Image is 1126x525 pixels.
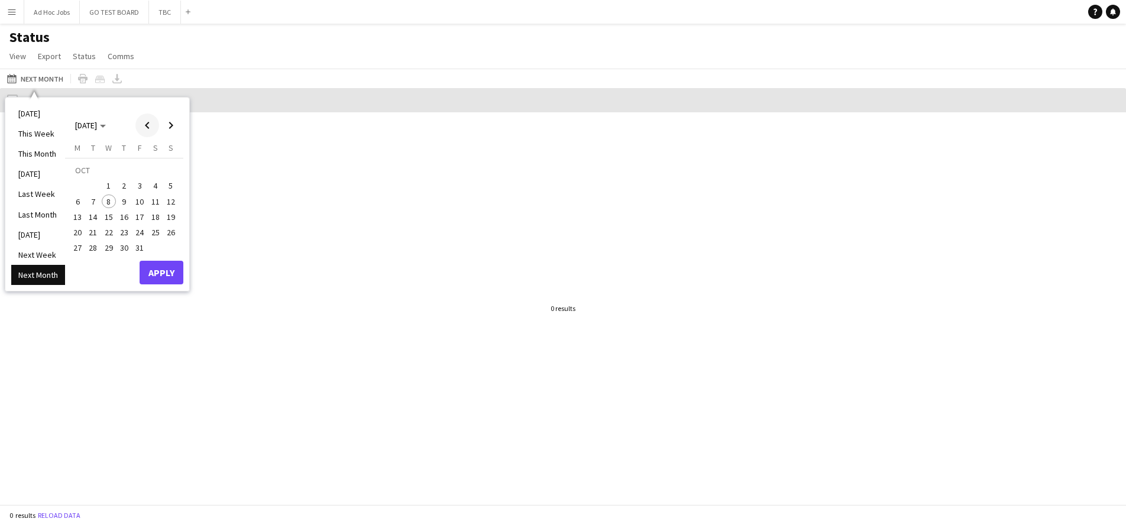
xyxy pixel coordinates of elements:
[164,210,178,224] span: 19
[70,115,111,136] button: Choose month and year
[132,209,147,225] button: 17-10-2025
[11,124,65,144] li: This Week
[5,72,66,86] button: Next Month
[108,51,134,61] span: Comms
[73,51,96,61] span: Status
[11,205,65,225] li: Last Month
[11,184,65,204] li: Last Week
[11,144,65,164] li: This Month
[140,261,183,284] button: Apply
[132,195,147,209] span: 10
[132,178,147,193] button: 03-10-2025
[101,194,117,209] button: 08-10-2025
[132,210,147,224] span: 17
[163,194,179,209] button: 12-10-2025
[147,209,163,225] button: 18-10-2025
[861,50,1126,525] iframe: Chat Widget
[117,241,131,255] span: 30
[102,225,116,239] span: 22
[147,225,163,240] button: 25-10-2025
[117,195,131,209] span: 9
[101,178,117,193] button: 01-10-2025
[86,225,101,239] span: 21
[85,209,101,225] button: 14-10-2025
[117,194,132,209] button: 09-10-2025
[148,225,163,239] span: 25
[70,194,85,209] button: 06-10-2025
[70,209,85,225] button: 13-10-2025
[551,304,575,313] div: 0 results
[86,210,101,224] span: 14
[11,103,65,124] li: [DATE]
[68,48,101,64] a: Status
[147,178,163,193] button: 04-10-2025
[101,240,117,255] button: 29-10-2025
[149,1,181,24] button: TBC
[105,142,112,153] span: W
[148,179,163,193] span: 4
[117,210,131,224] span: 16
[117,240,132,255] button: 30-10-2025
[80,1,149,24] button: GO TEST BOARD
[135,114,159,137] button: Previous month
[70,225,85,240] button: 20-10-2025
[132,240,147,255] button: 31-10-2025
[164,195,178,209] span: 12
[86,241,101,255] span: 28
[70,241,85,255] span: 27
[132,225,147,239] span: 24
[122,142,126,153] span: T
[138,142,142,153] span: F
[35,509,83,522] button: Reload data
[147,194,163,209] button: 11-10-2025
[11,265,65,285] li: Next Month
[164,179,178,193] span: 5
[163,225,179,240] button: 26-10-2025
[11,245,65,265] li: Next Week
[70,210,85,224] span: 13
[117,225,132,240] button: 23-10-2025
[11,225,65,245] li: [DATE]
[117,209,132,225] button: 16-10-2025
[102,241,116,255] span: 29
[5,48,31,64] a: View
[117,225,131,239] span: 23
[70,225,85,239] span: 20
[159,114,183,137] button: Next month
[38,51,61,61] span: Export
[24,1,80,24] button: Ad Hoc Jobs
[117,178,132,193] button: 02-10-2025
[70,195,85,209] span: 6
[169,142,173,153] span: S
[75,142,80,153] span: M
[148,210,163,224] span: 18
[103,48,139,64] a: Comms
[70,163,179,178] td: OCT
[9,51,26,61] span: View
[117,179,131,193] span: 2
[11,164,65,184] li: [DATE]
[132,179,147,193] span: 3
[102,210,116,224] span: 15
[101,225,117,240] button: 22-10-2025
[153,142,158,153] span: S
[102,195,116,209] span: 8
[163,178,179,193] button: 05-10-2025
[132,194,147,209] button: 10-10-2025
[75,120,97,131] span: [DATE]
[91,142,95,153] span: T
[101,209,117,225] button: 15-10-2025
[85,194,101,209] button: 07-10-2025
[86,195,101,209] span: 7
[70,240,85,255] button: 27-10-2025
[85,225,101,240] button: 21-10-2025
[132,225,147,240] button: 24-10-2025
[102,179,116,193] span: 1
[33,48,66,64] a: Export
[164,225,178,239] span: 26
[85,240,101,255] button: 28-10-2025
[163,209,179,225] button: 19-10-2025
[7,95,18,105] input: Column with Header Selection
[148,195,163,209] span: 11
